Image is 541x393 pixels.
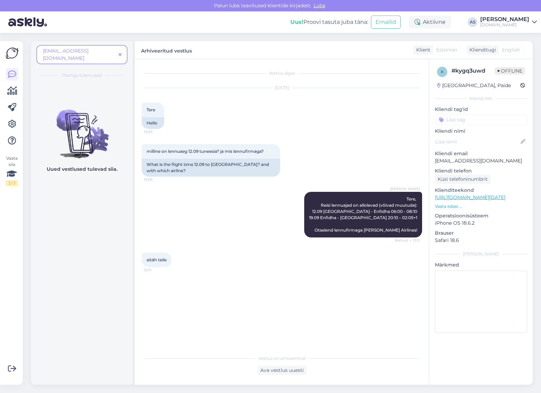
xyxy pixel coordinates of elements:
span: Tere [147,107,155,112]
span: k [441,69,444,74]
a: [PERSON_NAME][DOMAIN_NAME] [480,17,537,28]
input: Lisa nimi [435,138,519,146]
p: Kliendi telefon [435,167,527,175]
span: 13:09 [144,177,170,182]
span: English [502,46,520,54]
span: Estonian [436,46,457,54]
div: Kliendi info [435,95,527,102]
p: Uued vestlused tulevad siia. [47,166,118,173]
div: 2 / 3 [6,180,18,186]
p: Vaata edasi ... [435,203,527,209]
span: 13:17 [144,268,170,273]
span: [EMAIL_ADDRESS][DOMAIN_NAME] [43,48,88,61]
p: [EMAIL_ADDRESS][DOMAIN_NAME] [435,157,527,165]
a: [URL][DOMAIN_NAME][DATE] [435,194,505,200]
div: Hello [142,117,164,129]
div: Vaata siia [6,155,18,186]
span: Luba [311,2,327,9]
div: Proovi tasuta juba täna: [290,18,368,26]
img: No chats [31,97,133,159]
span: Nähtud ✓ 13:11 [394,238,420,243]
div: # kygq3uwd [451,67,495,75]
p: Brauser [435,230,527,237]
span: Vestlus on arhiveeritud [258,355,306,362]
span: milline on lennuaeg 12.09 tuneesia? ja mis lennufirmaga? [147,149,264,154]
p: Märkmed [435,261,527,269]
input: Lisa tag [435,114,527,125]
div: What is the flight time 12.09 to [GEOGRAPHIC_DATA]? and with which airline? [142,159,280,177]
div: [DOMAIN_NAME] [480,22,529,28]
div: Küsi telefoninumbrit [435,175,491,184]
div: Aktiivne [409,16,451,28]
div: [PERSON_NAME] [435,251,527,257]
span: Otsingu tulemused [62,72,102,78]
p: Safari 18.6 [435,237,527,244]
p: Klienditeekond [435,187,527,194]
span: aitäh teile [147,257,167,262]
div: [PERSON_NAME] [480,17,529,22]
div: [GEOGRAPHIC_DATA], Paide [437,82,511,89]
b: Uus! [290,19,304,25]
div: AS [468,17,477,27]
span: Offline [495,67,525,75]
span: 13:09 [144,129,170,134]
button: Emailid [371,16,401,29]
div: Ava vestlus uuesti [258,366,307,375]
div: Klienditugi [467,46,496,54]
p: Kliendi nimi [435,128,527,135]
div: Vestlus algas [142,70,422,76]
span: [PERSON_NAME] [390,186,420,191]
div: [DATE] [142,85,422,91]
p: Operatsioonisüsteem [435,212,527,219]
p: iPhone OS 18.6.2 [435,219,527,227]
p: Kliendi email [435,150,527,157]
div: Klient [413,46,430,54]
label: Arhiveeritud vestlus [141,45,192,55]
p: Kliendi tag'id [435,106,527,113]
img: Askly Logo [6,47,19,60]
